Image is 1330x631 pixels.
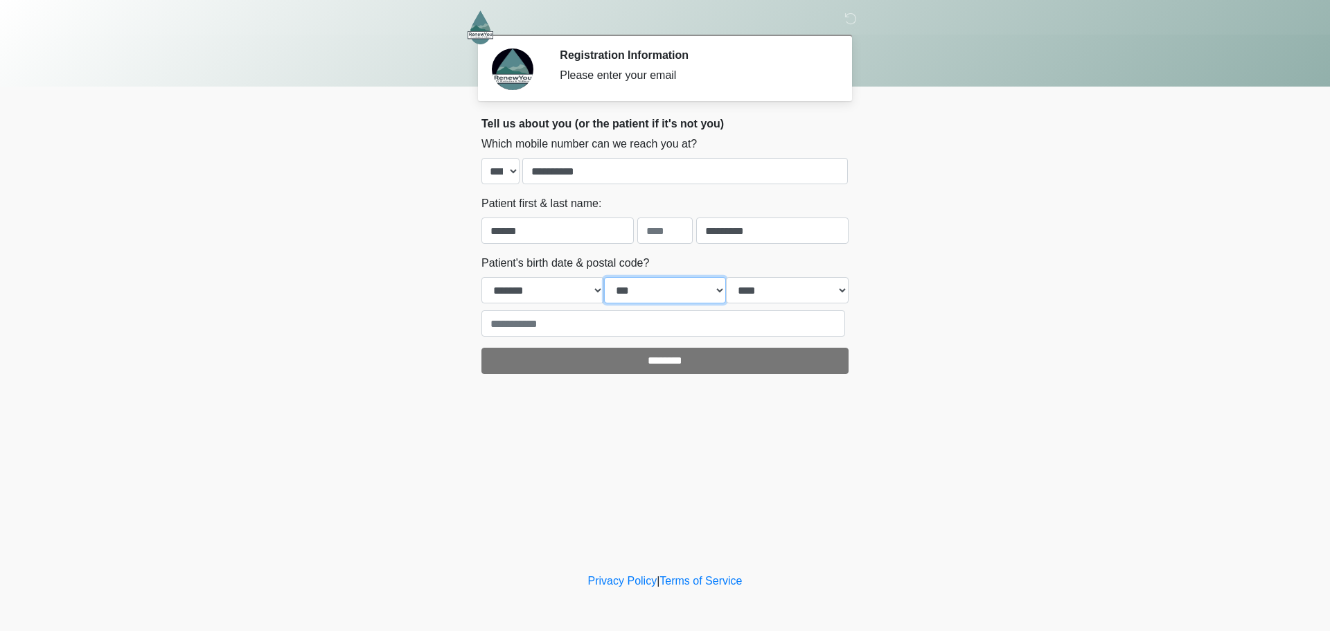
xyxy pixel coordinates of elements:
[588,575,657,587] a: Privacy Policy
[468,10,493,44] img: RenewYou IV Hydration and Wellness Logo
[481,195,601,212] label: Patient first & last name:
[481,255,649,272] label: Patient's birth date & postal code?
[560,67,828,84] div: Please enter your email
[492,48,533,90] img: Agent Avatar
[481,136,697,152] label: Which mobile number can we reach you at?
[659,575,742,587] a: Terms of Service
[481,117,849,130] h2: Tell us about you (or the patient if it's not you)
[657,575,659,587] a: |
[560,48,828,62] h2: Registration Information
